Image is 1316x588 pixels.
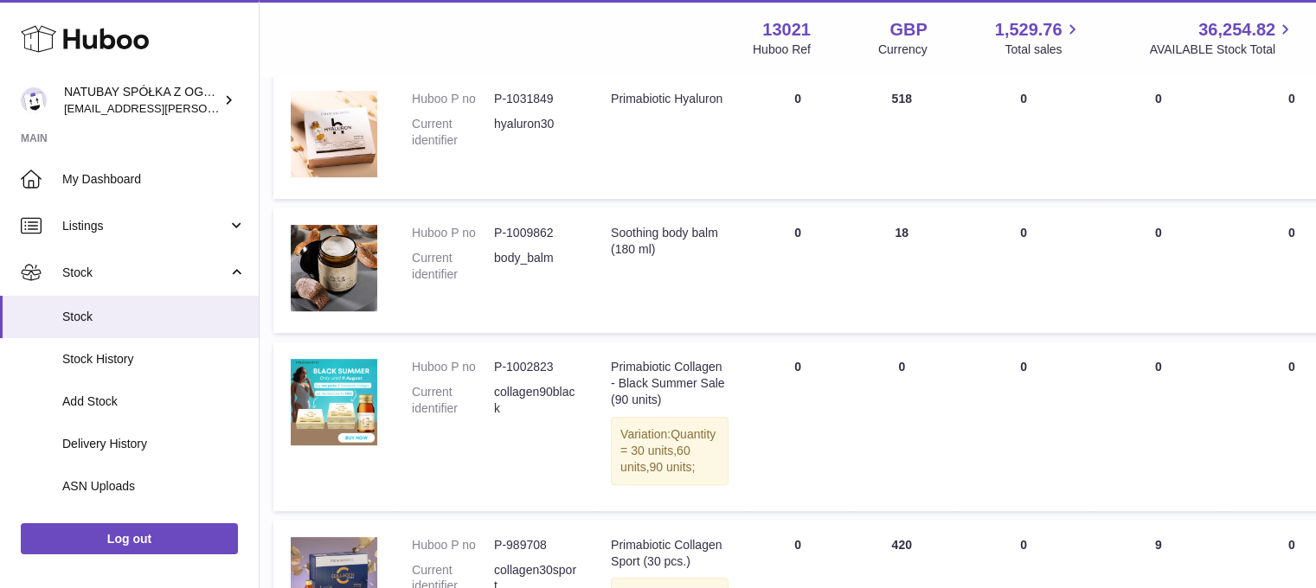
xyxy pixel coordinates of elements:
span: 36,254.82 [1198,18,1275,42]
span: Add Stock [62,393,246,410]
td: 0 [1094,73,1223,199]
div: Soothing body balm (180 ml) [611,225,729,258]
span: 0 [1288,538,1295,552]
div: NATUBAY SPÓŁKA Z OGRANICZONĄ ODPOWIEDZIALNOŚCIĄ [64,84,220,117]
span: Stock [62,265,228,281]
td: 518 [850,73,953,199]
dd: body_balm [494,250,576,283]
dd: P-989708 [494,537,576,553]
span: 0 [1288,226,1295,240]
dd: P-1031849 [494,91,576,107]
div: Huboo Ref [753,42,811,58]
span: 0 [1288,92,1295,105]
span: AVAILABLE Stock Total [1149,42,1295,58]
span: Total sales [1005,42,1082,58]
span: ASN Uploads [62,478,246,495]
img: product image [291,359,377,445]
span: Quantity = 30 units,60 units,90 units; [620,427,716,474]
a: 1,529.76 Total sales [995,18,1082,58]
a: Log out [21,523,238,554]
span: Stock History [62,351,246,367]
strong: 13021 [762,18,811,42]
dt: Current identifier [412,384,494,417]
td: 0 [746,73,850,199]
span: 0 [1288,360,1295,374]
span: Listings [62,218,228,234]
dt: Huboo P no [412,537,494,553]
td: 0 [1094,342,1223,510]
div: Primabiotic Collagen Sport (30 pcs.) [611,537,729,570]
dt: Huboo P no [412,359,494,375]
span: 1,529.76 [995,18,1062,42]
dt: Current identifier [412,116,494,149]
dd: P-1009862 [494,225,576,241]
td: 0 [746,342,850,510]
dd: P-1002823 [494,359,576,375]
td: 18 [850,208,953,333]
div: Primabiotic Hyaluron [611,91,729,107]
td: 0 [1094,208,1223,333]
td: 0 [953,342,1094,510]
img: product image [291,91,377,177]
dd: hyaluron30 [494,116,576,149]
div: Variation: [611,417,729,485]
dt: Huboo P no [412,225,494,241]
dt: Current identifier [412,250,494,283]
dd: collagen90black [494,384,576,417]
span: [EMAIL_ADDRESS][PERSON_NAME][DOMAIN_NAME] [64,101,347,115]
td: 0 [850,342,953,510]
img: product image [291,225,377,311]
a: 36,254.82 AVAILABLE Stock Total [1149,18,1295,58]
td: 0 [746,208,850,333]
div: Currency [878,42,928,58]
dt: Huboo P no [412,91,494,107]
img: kacper.antkowski@natubay.pl [21,87,47,113]
td: 0 [953,208,1094,333]
strong: GBP [889,18,927,42]
td: 0 [953,73,1094,199]
div: Primabiotic Collagen - Black Summer Sale (90 units) [611,359,729,408]
span: Delivery History [62,436,246,452]
span: My Dashboard [62,171,246,188]
span: Stock [62,309,246,325]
